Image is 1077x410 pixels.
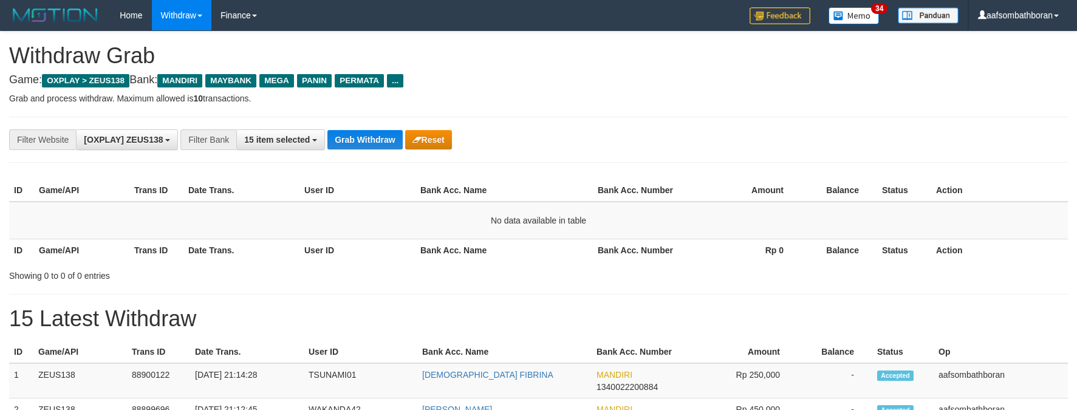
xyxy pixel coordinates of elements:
td: 1 [9,363,33,398]
td: No data available in table [9,202,1068,239]
th: User ID [304,341,417,363]
th: Action [931,239,1068,261]
h1: 15 Latest Withdraw [9,307,1068,331]
span: Accepted [877,371,914,381]
th: Bank Acc. Name [417,341,592,363]
th: Date Trans. [183,179,299,202]
button: Grab Withdraw [327,130,402,149]
td: Rp 250,000 [686,363,798,398]
th: Balance [798,341,872,363]
td: 88900122 [127,363,190,398]
th: Status [877,239,931,261]
div: Showing 0 to 0 of 0 entries [9,265,440,282]
th: Balance [802,239,877,261]
span: 15 item selected [244,135,310,145]
span: 34 [871,3,887,14]
td: [DATE] 21:14:28 [190,363,304,398]
td: aafsombathboran [934,363,1068,398]
img: Feedback.jpg [750,7,810,24]
td: - [798,363,872,398]
span: MAYBANK [205,74,256,87]
span: MANDIRI [157,74,202,87]
th: Date Trans. [183,239,299,261]
a: [DEMOGRAPHIC_DATA] FIBRINA [422,370,553,380]
div: Filter Bank [180,129,236,150]
th: User ID [299,179,415,202]
p: Grab and process withdraw. Maximum allowed is transactions. [9,92,1068,104]
th: Bank Acc. Number [593,239,688,261]
th: Game/API [34,179,129,202]
span: OXPLAY > ZEUS138 [42,74,129,87]
th: Game/API [33,341,127,363]
span: Copy 1340022200884 to clipboard [597,382,658,392]
th: Trans ID [129,179,183,202]
th: Trans ID [129,239,183,261]
th: Bank Acc. Number [592,341,686,363]
td: TSUNAMI01 [304,363,417,398]
th: Action [931,179,1068,202]
th: Trans ID [127,341,190,363]
img: MOTION_logo.png [9,6,101,24]
th: Status [877,179,931,202]
th: ID [9,179,34,202]
td: ZEUS138 [33,363,127,398]
th: ID [9,239,34,261]
th: User ID [299,239,415,261]
th: ID [9,341,33,363]
img: panduan.png [898,7,959,24]
h1: Withdraw Grab [9,44,1068,68]
th: Op [934,341,1068,363]
th: Date Trans. [190,341,304,363]
button: 15 item selected [236,129,325,150]
th: Bank Acc. Number [593,179,688,202]
strong: 10 [193,94,203,103]
span: PANIN [297,74,332,87]
th: Bank Acc. Name [415,179,593,202]
th: Game/API [34,239,129,261]
th: Amount [688,179,802,202]
th: Bank Acc. Name [415,239,593,261]
span: MEGA [259,74,294,87]
button: [OXPLAY] ZEUS138 [76,129,178,150]
span: PERMATA [335,74,384,87]
th: Status [872,341,934,363]
button: Reset [405,130,452,149]
img: Button%20Memo.svg [829,7,880,24]
th: Amount [686,341,798,363]
th: Balance [802,179,877,202]
h4: Game: Bank: [9,74,1068,86]
span: MANDIRI [597,370,632,380]
span: [OXPLAY] ZEUS138 [84,135,163,145]
span: ... [387,74,403,87]
th: Rp 0 [688,239,802,261]
div: Filter Website [9,129,76,150]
